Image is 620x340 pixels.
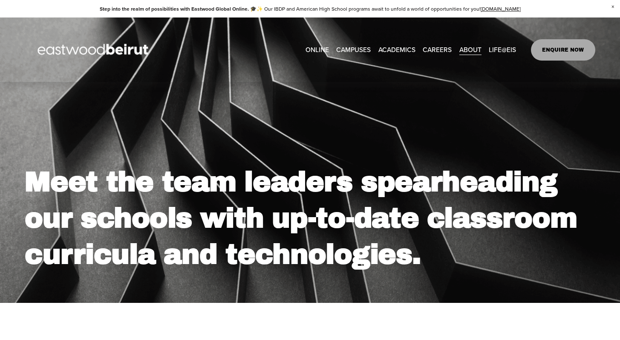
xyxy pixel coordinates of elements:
[459,44,482,56] span: ABOUT
[423,43,452,56] a: CAREERS
[25,167,585,270] strong: Meet the team leaders spearheading our schools with up-to-date classroom curricula and technologies.
[25,28,164,72] img: EastwoodIS Global Site
[489,44,516,56] span: LIFE@EIS
[306,43,329,56] a: ONLINE
[336,43,371,56] a: folder dropdown
[378,44,415,56] span: ACADEMICS
[336,44,371,56] span: CAMPUSES
[531,39,595,61] a: ENQUIRE NOW
[481,5,521,12] a: [DOMAIN_NAME]
[459,43,482,56] a: folder dropdown
[489,43,516,56] a: folder dropdown
[378,43,415,56] a: folder dropdown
